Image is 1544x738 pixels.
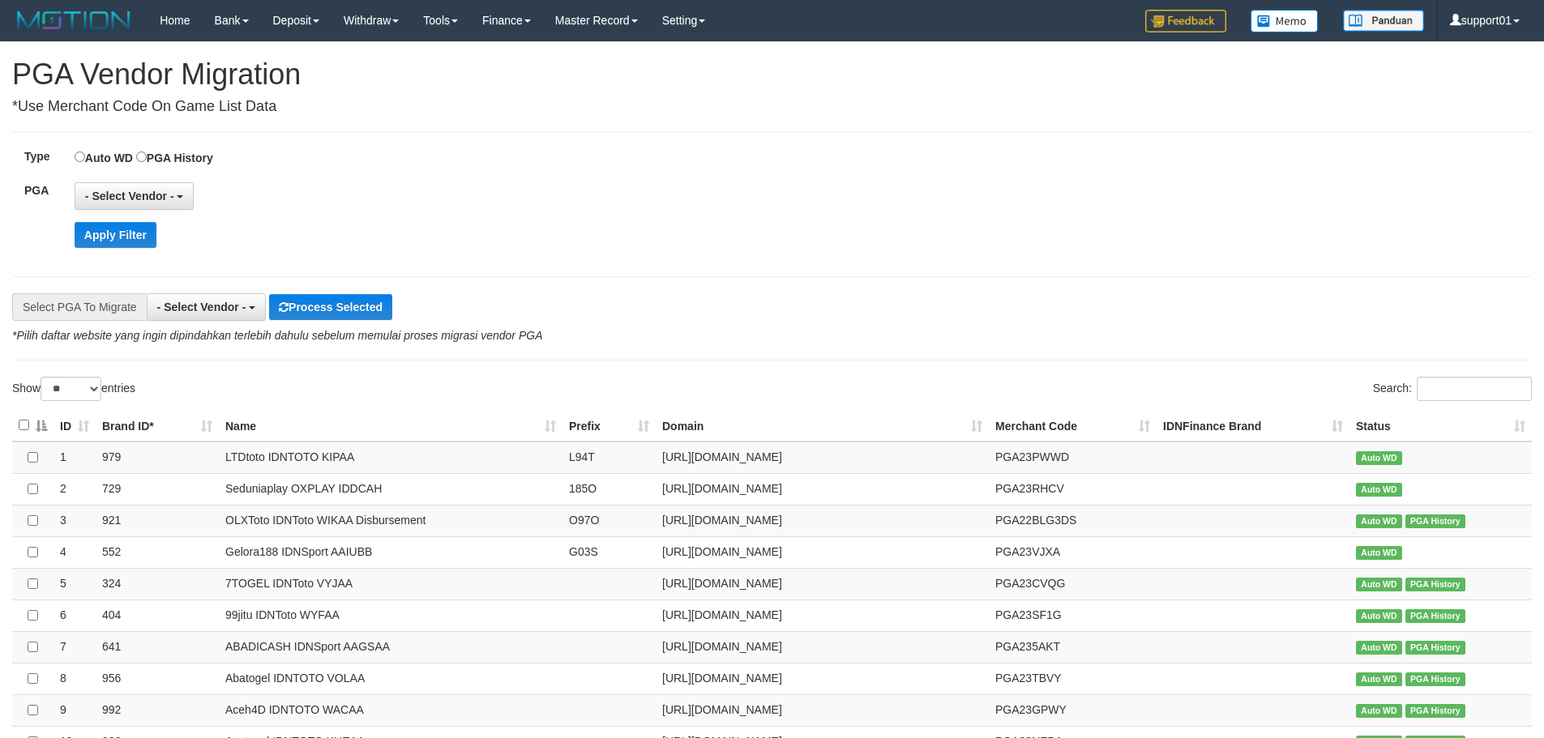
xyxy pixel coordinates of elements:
div: Select PGA To Migrate [12,293,147,321]
span: - Select Vendor - [157,301,246,314]
td: 324 [96,568,219,599]
span: Auto WD [1356,514,1402,528]
input: PGA History [136,151,147,162]
td: 979 [96,442,219,474]
td: [URL][DOMAIN_NAME] [656,694,989,726]
label: Type [12,148,75,164]
label: Show entries [12,377,135,401]
button: Process Selected [269,294,392,320]
img: panduan.png [1343,10,1424,32]
button: - Select Vendor - [147,293,267,321]
span: PGA History [1405,641,1465,655]
td: PGA22BLG3DS [989,505,1157,536]
td: 185O [562,473,656,505]
img: Button%20Memo.svg [1251,10,1319,32]
td: ABADICASH IDNSport AAGSAA [219,631,562,663]
td: OLXToto IDNToto WIKAA Disbursement [219,505,562,536]
th: Brand ID*: activate to sort column ascending [96,410,219,442]
span: PGA History [1405,514,1465,528]
label: PGA History [136,148,213,166]
th: ID: activate to sort column ascending [53,410,96,442]
h4: *Use Merchant Code On Game List Data [12,99,1532,115]
img: Feedback.jpg [1145,10,1226,32]
span: Auto WD [1356,704,1402,718]
span: PGA History [1405,609,1465,623]
td: Seduniaplay OXPLAY IDDCAH [219,473,562,505]
td: 992 [96,694,219,726]
td: 7 [53,631,96,663]
span: Auto WD [1356,641,1402,655]
td: [URL][DOMAIN_NAME] [656,442,989,474]
td: 729 [96,473,219,505]
span: Auto WD [1356,546,1402,560]
td: 7TOGEL IDNToto VYJAA [219,568,562,599]
td: 9 [53,694,96,726]
td: [URL][DOMAIN_NAME] [656,568,989,599]
input: Auto WD [75,151,85,162]
td: PGA23CVQG [989,568,1157,599]
h1: PGA Vendor Migration [12,58,1532,91]
label: PGA [12,182,75,198]
td: 4 [53,536,96,568]
span: PGA History [1405,704,1465,718]
td: 5 [53,568,96,599]
img: MOTION_logo.png [12,8,135,32]
td: Abatogel IDNTOTO VOLAA [219,663,562,694]
td: 404 [96,599,219,631]
td: 2 [53,473,96,505]
td: PGA23TBVY [989,663,1157,694]
span: PGA History [1405,578,1465,591]
span: Auto WD [1356,672,1402,686]
td: Gelora188 IDNSport AAIUBB [219,536,562,568]
th: Name: activate to sort column ascending [219,410,562,442]
td: [URL][DOMAIN_NAME] [656,536,989,568]
label: Auto WD [75,148,133,166]
td: 99jitu IDNToto WYFAA [219,599,562,631]
span: Auto WD [1356,451,1402,465]
input: Search: [1417,377,1532,401]
td: [URL][DOMAIN_NAME] [656,631,989,663]
td: 921 [96,505,219,536]
td: 6 [53,599,96,631]
td: Aceh4D IDNTOTO WACAA [219,694,562,726]
td: [URL][DOMAIN_NAME] [656,505,989,536]
button: - Select Vendor - [75,182,195,210]
td: [URL][DOMAIN_NAME] [656,599,989,631]
th: Merchant Code: activate to sort column ascending [989,410,1157,442]
th: IDNFinance Brand: activate to sort column ascending [1157,410,1349,442]
i: *Pilih daftar website yang ingin dipindahkan terlebih dahulu sebelum memulai proses migrasi vendo... [12,329,542,342]
td: PGA235AKT [989,631,1157,663]
th: Status: activate to sort column ascending [1349,410,1532,442]
td: G03S [562,536,656,568]
td: 641 [96,631,219,663]
td: PGA23VJXA [989,536,1157,568]
td: 956 [96,663,219,694]
span: PGA History [1405,672,1465,686]
td: 1 [53,442,96,474]
td: PGA23SF1G [989,599,1157,631]
td: [URL][DOMAIN_NAME] [656,473,989,505]
span: - Select Vendor - [85,190,174,203]
td: LTDtoto IDNTOTO KIPAA [219,442,562,474]
td: [URL][DOMAIN_NAME] [656,663,989,694]
button: Apply Filter [75,222,156,248]
td: 3 [53,505,96,536]
td: PGA23GPWY [989,694,1157,726]
td: PGA23RHCV [989,473,1157,505]
td: L94T [562,442,656,474]
span: Auto WD [1356,609,1402,623]
span: Auto WD [1356,483,1402,497]
th: Prefix: activate to sort column ascending [562,410,656,442]
td: 552 [96,536,219,568]
th: Domain: activate to sort column ascending [656,410,989,442]
td: 8 [53,663,96,694]
label: Search: [1373,377,1532,401]
td: O97O [562,505,656,536]
td: PGA23PWWD [989,442,1157,474]
select: Showentries [41,377,101,401]
span: Auto WD [1356,578,1402,591]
